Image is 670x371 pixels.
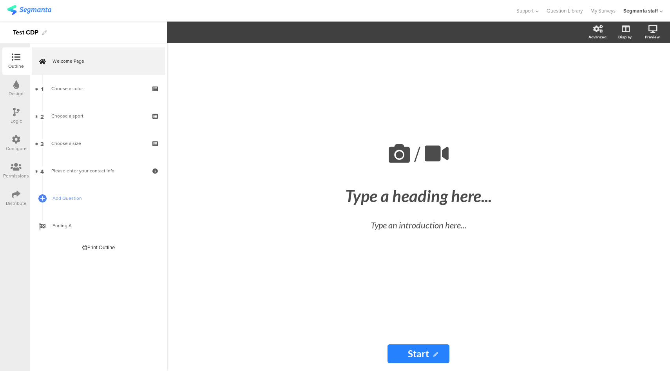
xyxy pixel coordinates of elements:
span: Ending A [53,222,153,230]
a: Ending A [32,212,165,239]
div: Choose a sport [51,112,145,120]
div: Permissions [3,172,29,179]
span: Support [516,7,534,14]
span: / [414,139,420,170]
a: 1 Choose a color. [32,75,165,102]
div: Test CDP [13,26,38,39]
div: Choose a color. [51,85,145,92]
div: Configure [6,145,27,152]
span: Add Question [53,194,153,202]
div: Print Outline [82,244,115,251]
div: Distribute [6,200,27,207]
div: Preview [645,34,660,40]
div: Outline [8,63,24,70]
a: 4 Please enter your contact info: [32,157,165,185]
span: Welcome Page [53,57,153,65]
a: 2 Choose a sport [32,102,165,130]
div: Type an introduction here... [281,219,556,232]
div: Logic [11,118,22,125]
span: 4 [40,166,44,175]
span: 2 [40,112,44,120]
div: Display [618,34,632,40]
div: Type a heading here... [273,186,563,206]
span: 3 [40,139,44,148]
input: Start [388,344,449,363]
span: 1 [41,84,43,93]
div: Please enter your contact info: [51,167,145,175]
div: Design [9,90,24,97]
img: segmanta logo [7,5,51,15]
div: Choose a size [51,139,145,147]
a: Welcome Page [32,47,165,75]
a: 3 Choose a size [32,130,165,157]
div: Advanced [589,34,607,40]
div: Segmanta staff [623,7,658,14]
